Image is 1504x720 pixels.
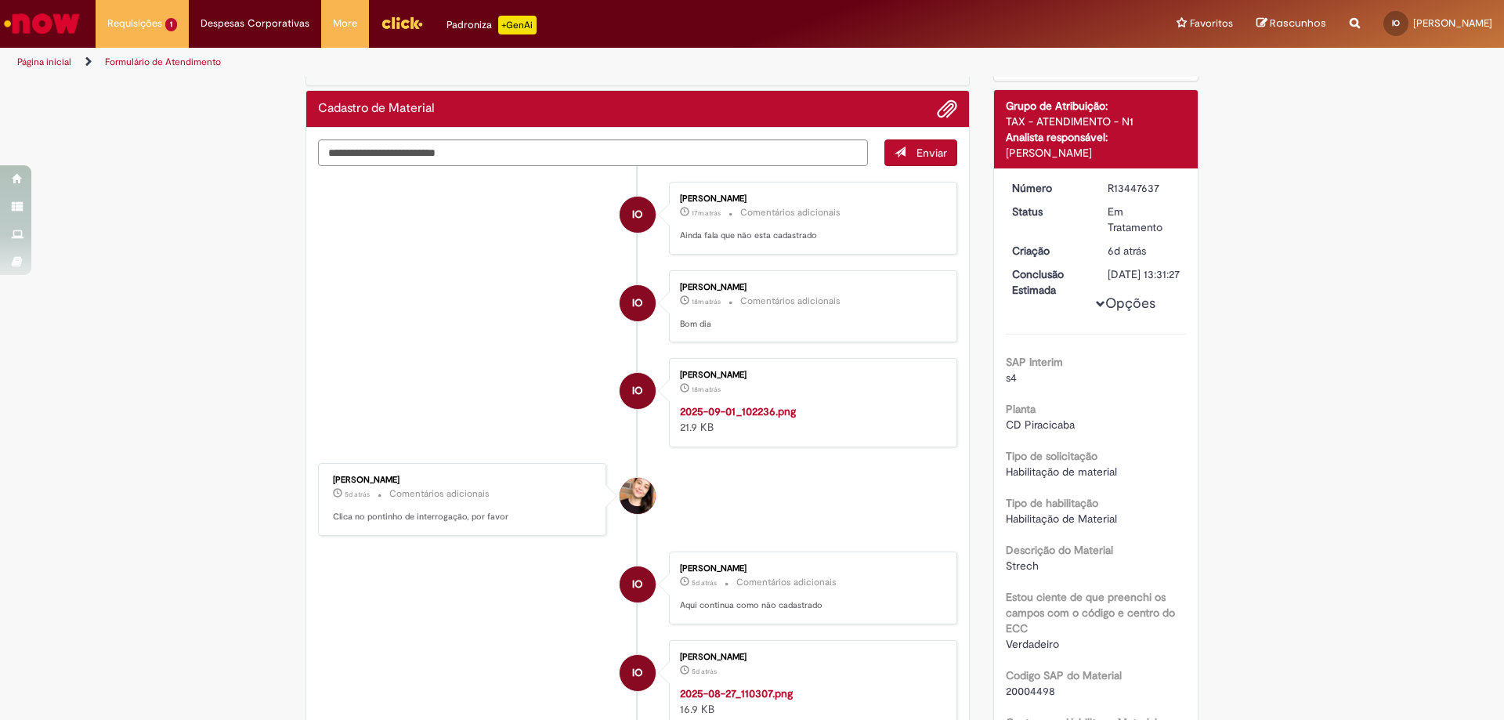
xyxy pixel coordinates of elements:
[345,490,370,499] time: 27/08/2025 15:12:20
[1006,371,1017,385] span: s4
[1000,180,1097,196] dt: Número
[740,206,841,219] small: Comentários adicionais
[165,18,177,31] span: 1
[620,373,656,409] div: Isa Cristina De Oliveira
[632,566,642,603] span: IO
[692,385,721,394] span: 18m atrás
[1006,402,1036,416] b: Planta
[740,295,841,308] small: Comentários adicionais
[345,490,370,499] span: 5d atrás
[692,208,721,218] span: 17m atrás
[1270,16,1326,31] span: Rascunhos
[692,297,721,306] time: 01/09/2025 10:23:19
[1000,243,1097,259] dt: Criação
[1000,266,1097,298] dt: Conclusão Estimada
[1006,129,1187,145] div: Analista responsável:
[1108,266,1180,282] div: [DATE] 13:31:27
[333,16,357,31] span: More
[1006,355,1063,369] b: SAP Interim
[916,146,947,160] span: Enviar
[1006,684,1055,698] span: 20004498
[105,56,221,68] a: Formulário de Atendimento
[620,655,656,691] div: Isa Cristina De Oliveira
[1108,180,1180,196] div: R13447637
[680,318,941,331] p: Bom dia
[1006,637,1059,651] span: Verdadeiro
[692,208,721,218] time: 01/09/2025 10:23:38
[692,578,717,588] time: 27/08/2025 11:03:42
[692,667,717,676] time: 27/08/2025 11:03:25
[692,667,717,676] span: 5d atrás
[1006,98,1187,114] div: Grupo de Atribuição:
[632,372,642,410] span: IO
[632,284,642,322] span: IO
[620,566,656,602] div: Isa Cristina De Oliveira
[1006,559,1039,573] span: Strech
[632,196,642,233] span: IO
[1000,204,1097,219] dt: Status
[1256,16,1326,31] a: Rascunhos
[389,487,490,501] small: Comentários adicionais
[17,56,71,68] a: Página inicial
[107,16,162,31] span: Requisições
[1006,449,1097,463] b: Tipo de solicitação
[680,404,796,418] a: 2025-09-01_102236.png
[333,511,594,523] p: Clica no pontinho de interrogação, por favor
[620,197,656,233] div: Isa Cristina De Oliveira
[1108,243,1180,259] div: 26/08/2025 11:00:27
[1190,16,1233,31] span: Favoritos
[692,297,721,306] span: 18m atrás
[1006,418,1075,432] span: CD Piracicaba
[1006,543,1113,557] b: Descrição do Material
[1006,145,1187,161] div: [PERSON_NAME]
[632,654,642,692] span: IO
[884,139,957,166] button: Enviar
[937,99,957,119] button: Adicionar anexos
[680,686,941,717] div: 16.9 KB
[1006,668,1122,682] b: Codigo SAP do Material
[680,686,793,700] a: 2025-08-27_110307.png
[680,653,941,662] div: [PERSON_NAME]
[680,403,941,435] div: 21.9 KB
[1006,512,1117,526] span: Habilitação de Material
[680,230,941,242] p: Ainda fala que não esta cadastrado
[381,11,423,34] img: click_logo_yellow_360x200.png
[680,194,941,204] div: [PERSON_NAME]
[1108,204,1180,235] div: Em Tratamento
[680,599,941,612] p: Aqui continua como não cadastrado
[620,285,656,321] div: Isa Cristina De Oliveira
[736,576,837,589] small: Comentários adicionais
[1006,590,1175,635] b: Estou ciente de que preenchi os campos com o código e centro do ECC
[1108,244,1146,258] time: 26/08/2025 11:00:27
[680,371,941,380] div: [PERSON_NAME]
[1006,496,1098,510] b: Tipo de habilitação
[620,478,656,514] div: Sabrina De Vasconcelos
[333,476,594,485] div: [PERSON_NAME]
[680,283,941,292] div: [PERSON_NAME]
[2,8,82,39] img: ServiceNow
[692,385,721,394] time: 01/09/2025 10:23:00
[318,139,868,166] textarea: Digite sua mensagem aqui...
[680,564,941,573] div: [PERSON_NAME]
[1006,465,1117,479] span: Habilitação de material
[498,16,537,34] p: +GenAi
[1108,244,1146,258] span: 6d atrás
[692,578,717,588] span: 5d atrás
[1413,16,1492,30] span: [PERSON_NAME]
[446,16,537,34] div: Padroniza
[201,16,309,31] span: Despesas Corporativas
[1006,114,1187,129] div: TAX - ATENDIMENTO - N1
[12,48,991,77] ul: Trilhas de página
[1392,18,1400,28] span: IO
[318,102,435,116] h2: Cadastro de Material Histórico de tíquete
